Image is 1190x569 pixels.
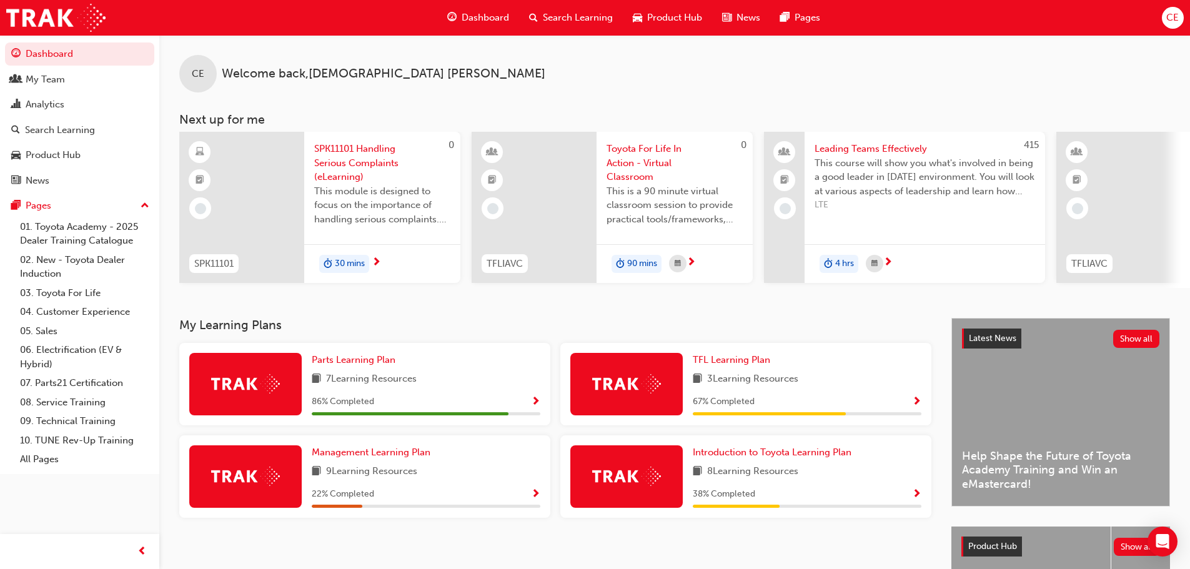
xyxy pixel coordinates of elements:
[179,132,460,283] a: 0SPK11101SPK11101 Handling Serious Complaints (eLearning)This module is designed to focus on the ...
[462,11,509,25] span: Dashboard
[137,544,147,560] span: prev-icon
[824,256,833,272] span: duration-icon
[26,174,49,188] div: News
[780,172,789,189] span: booktick-icon
[712,5,770,31] a: news-iconNews
[531,487,540,502] button: Show Progress
[196,172,204,189] span: booktick-icon
[815,142,1035,156] span: Leading Teams Effectively
[15,450,154,469] a: All Pages
[912,489,921,500] span: Show Progress
[1073,172,1081,189] span: booktick-icon
[627,257,657,271] span: 90 mins
[764,132,1045,283] a: 415Leading Teams EffectivelyThis course will show you what's involved in being a good leader in [...
[687,257,696,269] span: next-icon
[647,11,702,25] span: Product Hub
[795,11,820,25] span: Pages
[815,198,1035,212] span: LTE
[372,257,381,269] span: next-icon
[26,72,65,87] div: My Team
[447,10,457,26] span: guage-icon
[11,125,20,136] span: search-icon
[961,537,1160,557] a: Product HubShow all
[5,68,154,91] a: My Team
[11,49,21,60] span: guage-icon
[693,447,851,458] span: Introduction to Toyota Learning Plan
[5,93,154,116] a: Analytics
[437,5,519,31] a: guage-iconDashboard
[312,354,395,365] span: Parts Learning Plan
[488,172,497,189] span: booktick-icon
[326,464,417,480] span: 9 Learning Resources
[912,487,921,502] button: Show Progress
[312,445,435,460] a: Management Learning Plan
[741,139,746,151] span: 0
[780,10,790,26] span: pages-icon
[5,119,154,142] a: Search Learning
[222,67,545,81] span: Welcome back , [DEMOGRAPHIC_DATA] [PERSON_NAME]
[962,329,1159,349] a: Latest NewsShow all
[5,194,154,217] button: Pages
[531,397,540,408] span: Show Progress
[15,217,154,250] a: 01. Toyota Academy - 2025 Dealer Training Catalogue
[736,11,760,25] span: News
[531,394,540,410] button: Show Progress
[312,395,374,409] span: 86 % Completed
[15,374,154,393] a: 07. Parts21 Certification
[312,464,321,480] span: book-icon
[1162,7,1184,29] button: CE
[693,464,702,480] span: book-icon
[693,354,770,365] span: TFL Learning Plan
[15,393,154,412] a: 08. Service Training
[693,487,755,502] span: 38 % Completed
[693,445,856,460] a: Introduction to Toyota Learning Plan
[5,169,154,192] a: News
[179,318,931,332] h3: My Learning Plans
[5,144,154,167] a: Product Hub
[623,5,712,31] a: car-iconProduct Hub
[26,97,64,112] div: Analytics
[912,394,921,410] button: Show Progress
[962,449,1159,492] span: Help Shape the Future of Toyota Academy Training and Win an eMastercard!
[312,447,430,458] span: Management Learning Plan
[192,67,204,81] span: CE
[968,541,1017,552] span: Product Hub
[314,142,450,184] span: SPK11101 Handling Serious Complaints (eLearning)
[141,198,149,214] span: up-icon
[5,40,154,194] button: DashboardMy TeamAnalyticsSearch LearningProduct HubNews
[815,156,1035,199] span: This course will show you what's involved in being a good leader in [DATE] environment. You will ...
[195,203,206,214] span: learningRecordVerb_NONE-icon
[488,144,497,161] span: learningResourceType_INSTRUCTOR_LED-icon
[592,467,661,486] img: Trak
[11,176,21,187] span: news-icon
[15,340,154,374] a: 06. Electrification (EV & Hybrid)
[529,10,538,26] span: search-icon
[487,203,498,214] span: learningRecordVerb_NONE-icon
[15,302,154,322] a: 04. Customer Experience
[607,184,743,227] span: This is a 90 minute virtual classroom session to provide practical tools/frameworks, behaviours a...
[1071,257,1108,271] span: TFLIAVC
[15,322,154,341] a: 05. Sales
[543,11,613,25] span: Search Learning
[607,142,743,184] span: Toyota For Life In Action - Virtual Classroom
[26,199,51,213] div: Pages
[707,372,798,387] span: 3 Learning Resources
[335,257,365,271] span: 30 mins
[312,487,374,502] span: 22 % Completed
[969,333,1016,344] span: Latest News
[11,200,21,212] span: pages-icon
[196,144,204,161] span: learningResourceType_ELEARNING-icon
[616,256,625,272] span: duration-icon
[472,132,753,283] a: 0TFLIAVCToyota For Life In Action - Virtual ClassroomThis is a 90 minute virtual classroom sessio...
[780,203,791,214] span: learningRecordVerb_NONE-icon
[1166,11,1179,25] span: CE
[314,184,450,227] span: This module is designed to focus on the importance of handling serious complaints. To provide a c...
[951,318,1170,507] a: Latest NewsShow allHelp Shape the Future of Toyota Academy Training and Win an eMastercard!
[531,489,540,500] span: Show Progress
[1114,538,1161,556] button: Show all
[5,42,154,66] a: Dashboard
[6,4,106,32] a: Trak
[780,144,789,161] span: people-icon
[449,139,454,151] span: 0
[871,256,878,272] span: calendar-icon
